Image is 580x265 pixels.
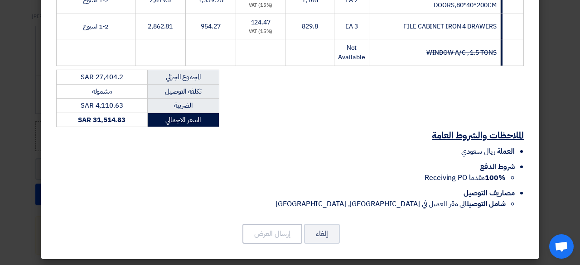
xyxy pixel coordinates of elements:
[81,100,123,110] span: SAR 4,110.63
[147,113,219,127] td: السعر الاجمالي
[92,86,112,96] span: مشموله
[57,70,148,85] td: SAR 27,404.2
[338,43,365,62] span: Not Available
[461,146,495,157] span: ريال سعودي
[56,199,506,209] li: الى مقر العميل في [GEOGRAPHIC_DATA], [GEOGRAPHIC_DATA]
[485,172,506,183] strong: 100%
[240,28,281,36] div: (15%) VAT
[425,172,506,183] span: مقدما Receiving PO
[426,48,497,57] strike: WINDOW A/C , 1.5 TONS
[549,234,574,259] a: Open chat
[432,128,524,142] u: الملاحظات والشروط العامة
[201,22,220,31] span: 954.27
[480,161,515,172] span: شروط الدفع
[242,224,302,244] button: إرسال العرض
[497,146,515,157] span: العملة
[403,22,496,31] span: FILE CABINET IRON 4 DRAWERS
[240,2,281,9] div: (15%) VAT
[467,199,506,209] strong: شامل التوصيل
[148,22,173,31] span: 2,862.81
[83,22,108,31] span: 1-2 اسبوع
[147,84,219,99] td: تكلفه التوصيل
[464,188,515,199] span: مصاريف التوصيل
[78,115,126,125] strong: SAR 31,514.83
[147,99,219,113] td: الضريبة
[345,22,358,31] span: 3 EA
[302,22,318,31] span: 829.8
[147,70,219,85] td: المجموع الجزئي
[251,18,271,27] span: 124.47
[304,224,340,244] button: إلغاء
